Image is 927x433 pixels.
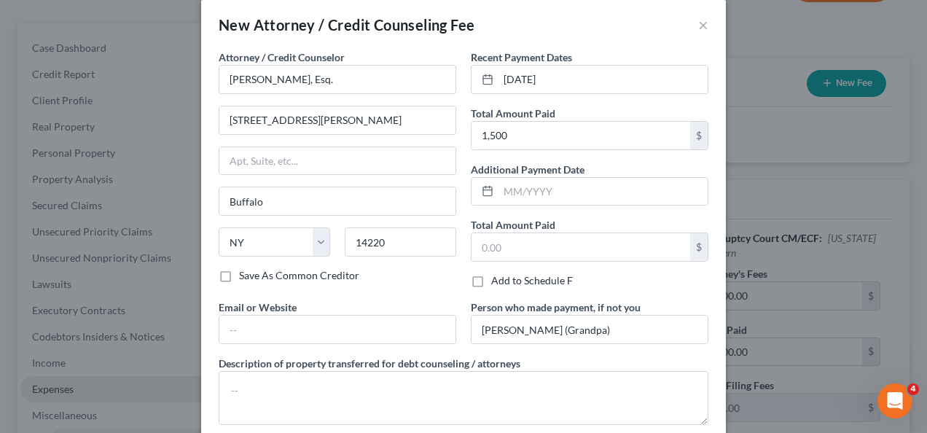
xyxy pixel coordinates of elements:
[690,233,708,261] div: $
[219,51,345,63] span: Attorney / Credit Counselor
[471,162,584,177] label: Additional Payment Date
[472,233,690,261] input: 0.00
[219,187,455,215] input: Enter city...
[472,316,708,343] input: --
[219,147,455,175] input: Apt, Suite, etc...
[254,16,475,34] span: Attorney / Credit Counseling Fee
[907,383,919,395] span: 4
[698,16,708,34] button: ×
[219,16,250,34] span: New
[498,66,708,93] input: MM/YYYY
[239,268,359,283] label: Save As Common Creditor
[472,122,690,149] input: 0.00
[471,300,641,315] label: Person who made payment, if not you
[491,273,573,288] label: Add to Schedule F
[219,106,455,134] input: Enter address...
[498,178,708,206] input: MM/YYYY
[219,65,456,94] input: Search creditor by name...
[877,383,912,418] iframe: Intercom live chat
[345,227,456,257] input: Enter zip...
[219,316,455,343] input: --
[471,50,572,65] label: Recent Payment Dates
[471,106,555,121] label: Total Amount Paid
[219,356,520,371] label: Description of property transferred for debt counseling / attorneys
[690,122,708,149] div: $
[471,217,555,233] label: Total Amount Paid
[219,300,297,315] label: Email or Website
